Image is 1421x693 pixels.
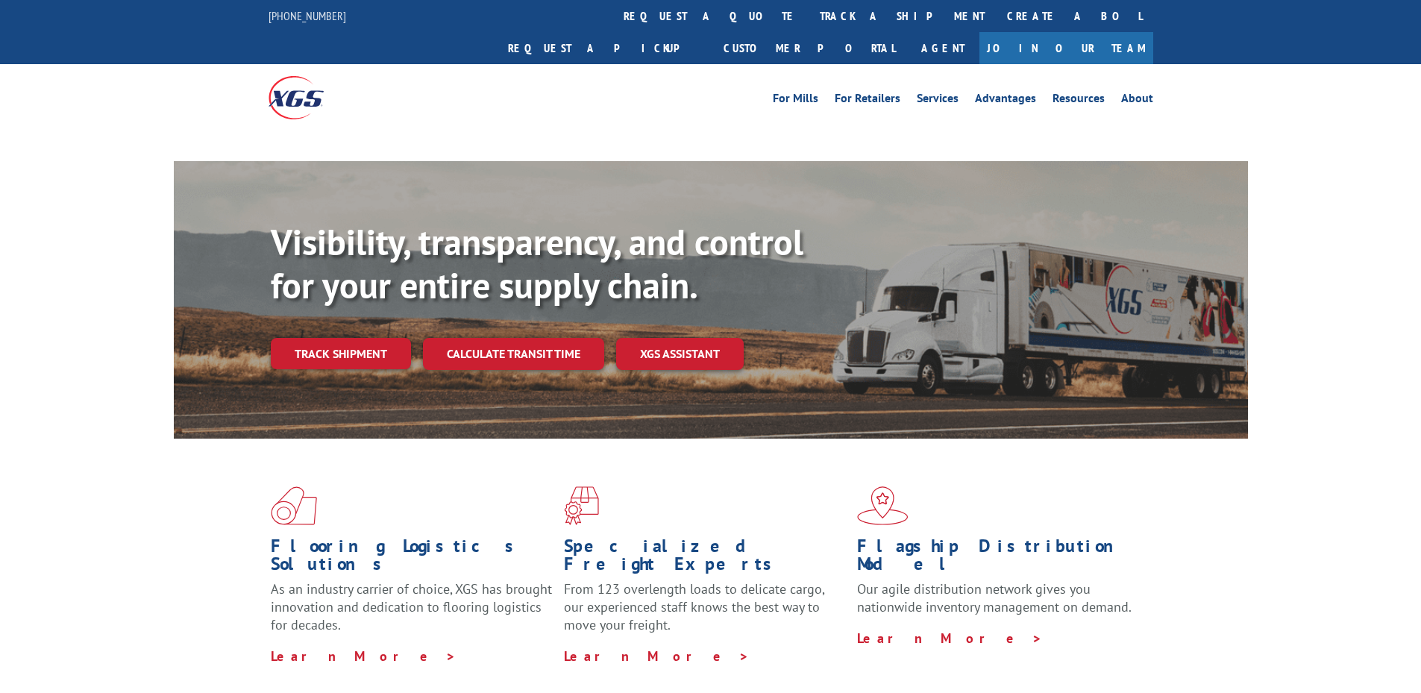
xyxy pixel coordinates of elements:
[773,92,818,109] a: For Mills
[564,580,846,647] p: From 123 overlength loads to delicate cargo, our experienced staff knows the best way to move you...
[271,580,552,633] span: As an industry carrier of choice, XGS has brought innovation and dedication to flooring logistics...
[857,580,1132,615] span: Our agile distribution network gives you nationwide inventory management on demand.
[835,92,900,109] a: For Retailers
[423,338,604,370] a: Calculate transit time
[271,338,411,369] a: Track shipment
[269,8,346,23] a: [PHONE_NUMBER]
[857,486,909,525] img: xgs-icon-flagship-distribution-model-red
[712,32,906,64] a: Customer Portal
[564,647,750,665] a: Learn More >
[975,92,1036,109] a: Advantages
[906,32,979,64] a: Agent
[497,32,712,64] a: Request a pickup
[271,219,803,308] b: Visibility, transparency, and control for your entire supply chain.
[616,338,744,370] a: XGS ASSISTANT
[857,630,1043,647] a: Learn More >
[271,537,553,580] h1: Flooring Logistics Solutions
[1053,92,1105,109] a: Resources
[271,647,457,665] a: Learn More >
[564,537,846,580] h1: Specialized Freight Experts
[1121,92,1153,109] a: About
[979,32,1153,64] a: Join Our Team
[917,92,959,109] a: Services
[271,486,317,525] img: xgs-icon-total-supply-chain-intelligence-red
[857,537,1139,580] h1: Flagship Distribution Model
[564,486,599,525] img: xgs-icon-focused-on-flooring-red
